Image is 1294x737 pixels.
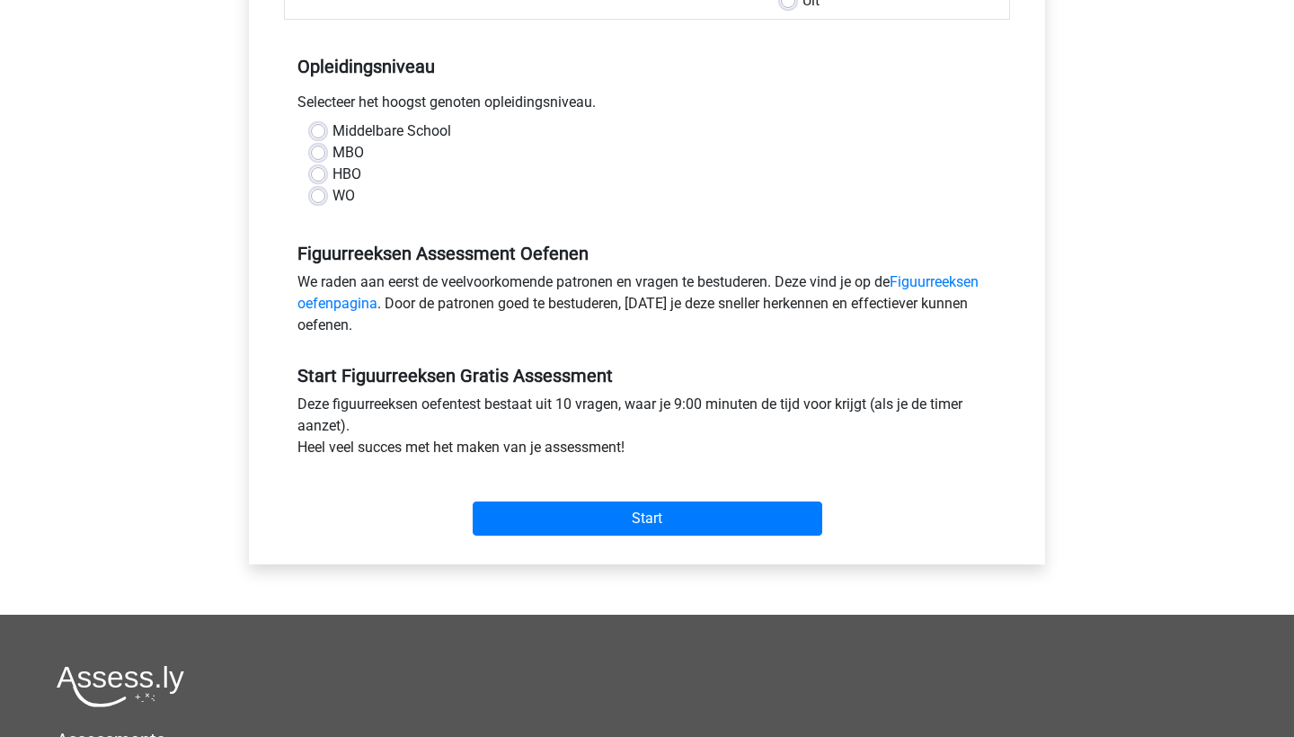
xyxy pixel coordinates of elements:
h5: Start Figuurreeksen Gratis Assessment [297,365,997,386]
label: MBO [332,142,364,164]
label: Middelbare School [332,120,451,142]
div: Selecteer het hoogst genoten opleidingsniveau. [284,92,1010,120]
div: Deze figuurreeksen oefentest bestaat uit 10 vragen, waar je 9:00 minuten de tijd voor krijgt (als... [284,394,1010,466]
img: Assessly logo [57,665,184,707]
input: Start [473,502,822,536]
h5: Opleidingsniveau [297,49,997,84]
label: WO [332,185,355,207]
div: We raden aan eerst de veelvoorkomende patronen en vragen te bestuderen. Deze vind je op de . Door... [284,271,1010,343]
label: HBO [332,164,361,185]
h5: Figuurreeksen Assessment Oefenen [297,243,997,264]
